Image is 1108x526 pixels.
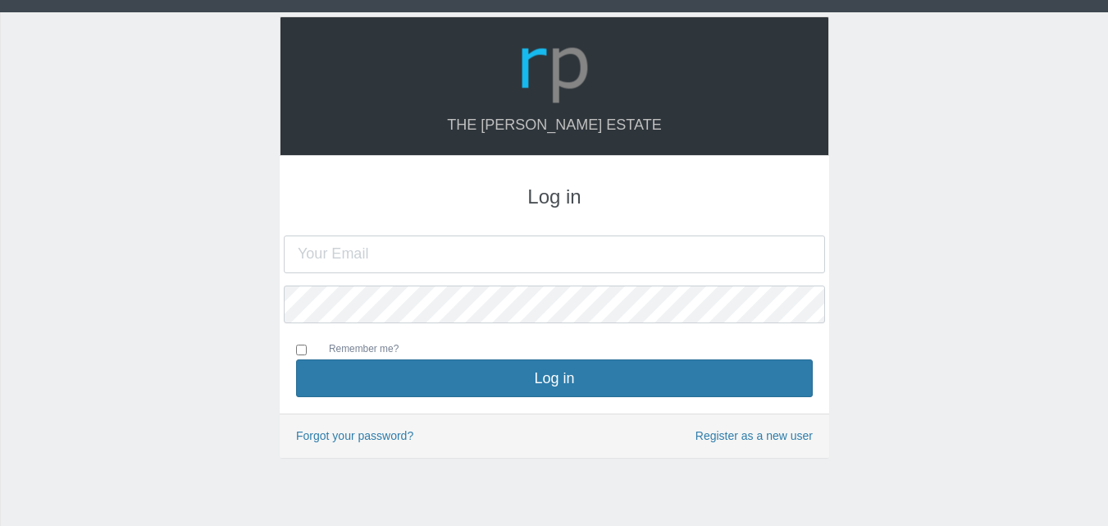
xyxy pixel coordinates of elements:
[296,345,307,355] input: Remember me?
[284,236,825,273] input: Your Email
[296,186,813,208] h3: Log in
[312,341,399,359] label: Remember me?
[515,30,594,108] img: Logo
[695,427,813,446] a: Register as a new user
[296,429,413,442] a: Forgot your password?
[296,359,813,397] button: Log in
[297,117,812,134] h4: The [PERSON_NAME] Estate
